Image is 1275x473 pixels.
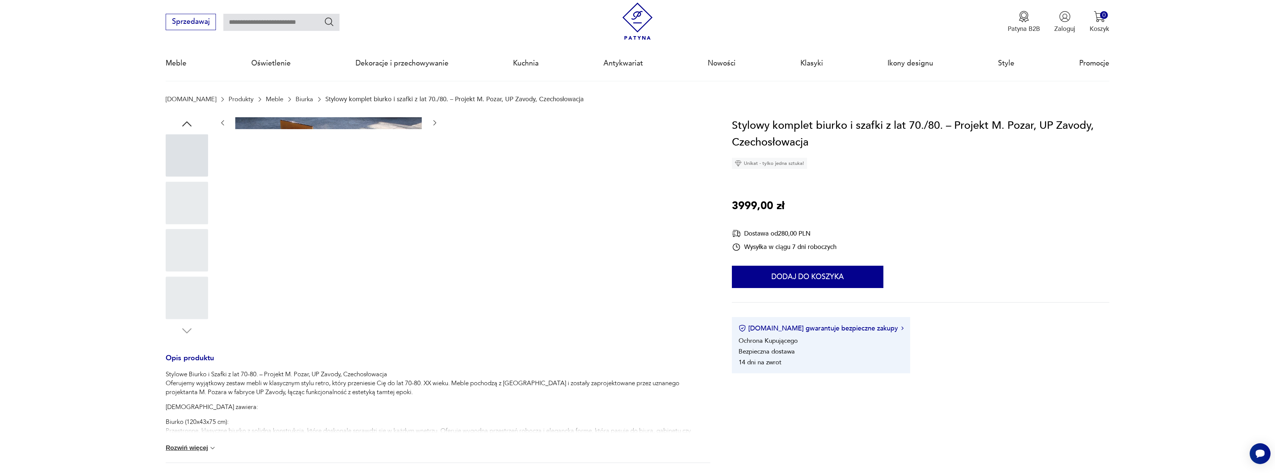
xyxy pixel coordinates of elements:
[739,358,781,367] li: 14 dni na zwrot
[251,46,291,80] a: Oświetlenie
[1008,11,1040,33] button: Patyna B2B
[166,370,710,397] p: Stylowe Biurko i Szafki z lat 70-80. – Projekt M. Pozar, UP Zavody, Czechosłowacja Oferujemy wyją...
[800,46,823,80] a: Klasyki
[325,96,584,103] p: Stylowy komplet biurko i szafki z lat 70./80. – Projekt M. Pozar, UP Zavody, Czechosłowacja
[732,229,741,238] img: Ikona dostawy
[1054,25,1075,33] p: Zaloguj
[166,403,710,412] p: [DEMOGRAPHIC_DATA] zawiera:
[708,46,736,80] a: Nowości
[166,19,216,25] a: Sprzedawaj
[235,117,422,216] img: Zdjęcie produktu Stylowy komplet biurko i szafki z lat 70./80. – Projekt M. Pozar, UP Zavody, Cze...
[619,3,656,40] img: Patyna - sklep z meblami i dekoracjami vintage
[1059,11,1071,22] img: Ikonka użytkownika
[732,158,807,169] div: Unikat - tylko jedna sztuka!
[266,96,283,103] a: Meble
[166,355,710,370] h3: Opis produktu
[998,46,1014,80] a: Style
[739,336,798,345] li: Ochrona Kupującego
[1018,11,1030,22] img: Ikona medalu
[1094,11,1105,22] img: Ikona koszyka
[732,266,883,288] button: Dodaj do koszyka
[1090,25,1109,33] p: Koszyk
[1100,11,1108,19] div: 0
[1008,11,1040,33] a: Ikona medaluPatyna B2B
[166,14,216,30] button: Sprzedawaj
[513,46,539,80] a: Kuchnia
[166,444,216,452] button: Rozwiń więcej
[324,16,335,27] button: Szukaj
[732,198,784,215] p: 3999,00 zł
[732,117,1109,151] h1: Stylowy komplet biurko i szafki z lat 70./80. – Projekt M. Pozar, UP Zavody, Czechosłowacja
[209,444,216,452] img: chevron down
[1079,46,1109,80] a: Promocje
[229,96,254,103] a: Produkty
[1008,25,1040,33] p: Patyna B2B
[356,46,449,80] a: Dekoracje i przechowywanie
[901,326,903,330] img: Ikona strzałki w prawo
[739,324,903,333] button: [DOMAIN_NAME] gwarantuje bezpieczne zakupy
[296,96,313,103] a: Biurka
[1054,11,1075,33] button: Zaloguj
[166,418,710,444] p: Biurko (120x43x75 cm): Przestronne, klasyczne biurko z solidną konstrukcją, które doskonale spraw...
[735,160,742,167] img: Ikona diamentu
[732,229,836,238] div: Dostawa od 280,00 PLN
[603,46,643,80] a: Antykwariat
[1250,443,1271,464] iframe: Smartsupp widget button
[887,46,933,80] a: Ikony designu
[1090,11,1109,33] button: 0Koszyk
[732,243,836,252] div: Wysyłka w ciągu 7 dni roboczych
[166,46,187,80] a: Meble
[739,347,795,356] li: Bezpieczna dostawa
[166,96,216,103] a: [DOMAIN_NAME]
[739,325,746,332] img: Ikona certyfikatu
